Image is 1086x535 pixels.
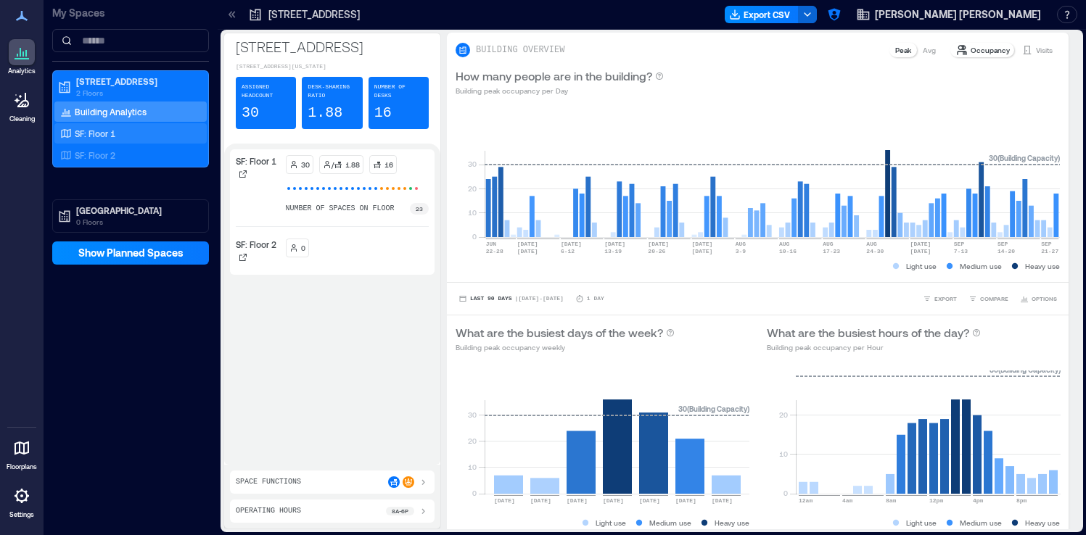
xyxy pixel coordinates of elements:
p: 2 Floors [76,87,198,99]
text: [DATE] [517,248,538,254]
p: [GEOGRAPHIC_DATA] [76,204,198,216]
text: 4pm [973,497,984,504]
p: Assigned Headcount [242,83,290,100]
p: 8a - 6p [392,507,408,515]
text: 21-27 [1041,248,1058,254]
text: [DATE] [517,241,538,247]
p: 16 [374,103,392,123]
text: 7-13 [954,248,968,254]
text: [DATE] [692,241,713,247]
text: [DATE] [639,497,660,504]
p: 1 Day [587,294,604,303]
p: Peak [895,44,911,56]
p: 0 Floors [76,216,198,228]
text: 12am [799,497,813,504]
p: SF: Floor 1 [75,128,115,139]
text: AUG [823,241,834,247]
text: SEP [997,241,1008,247]
p: SF: Floor 1 [236,155,276,167]
text: [DATE] [910,248,931,254]
p: Medium use [960,517,1002,528]
tspan: 20 [778,410,787,419]
p: 30 [242,103,259,123]
button: Export CSV [725,6,799,23]
text: [DATE] [567,497,588,504]
text: AUG [866,241,877,247]
span: EXPORT [934,294,957,303]
p: Building peak occupancy per Hour [767,341,981,353]
p: number of spaces on floor [286,203,395,215]
p: Medium use [649,517,691,528]
text: 14-20 [997,248,1015,254]
text: [DATE] [910,241,931,247]
p: Light use [596,517,626,528]
text: 24-30 [866,248,884,254]
tspan: 30 [468,410,477,419]
tspan: 0 [472,232,477,241]
span: COMPARE [980,294,1008,303]
button: Show Planned Spaces [52,241,209,265]
p: Cleaning [9,115,35,123]
a: Floorplans [2,431,41,476]
text: 8am [886,497,897,504]
p: Light use [906,260,937,272]
text: SEP [1041,241,1052,247]
p: Light use [906,517,937,528]
text: [DATE] [604,241,625,247]
text: [DATE] [494,497,515,504]
p: Operating Hours [236,505,301,517]
p: Space Functions [236,476,301,488]
a: Analytics [4,35,40,80]
p: [STREET_ADDRESS] [268,7,360,22]
p: [STREET_ADDRESS] [76,75,198,87]
p: Avg [923,44,936,56]
p: / [332,159,334,170]
p: Building peak occupancy per Day [456,85,664,96]
p: Heavy use [715,517,749,528]
p: SF: Floor 2 [75,149,115,161]
text: 12pm [929,497,943,504]
text: AUG [779,241,790,247]
span: Show Planned Spaces [78,246,184,260]
p: Floorplans [7,463,37,471]
span: [PERSON_NAME] [PERSON_NAME] [875,7,1041,22]
tspan: 30 [468,159,477,168]
p: Heavy use [1025,517,1060,528]
text: 4am [842,497,853,504]
p: BUILDING OVERVIEW [476,44,564,56]
p: What are the busiest hours of the day? [767,324,969,341]
a: Settings [4,478,39,523]
text: 20-26 [648,248,665,254]
button: COMPARE [966,291,1011,306]
button: EXPORT [920,291,960,306]
p: Analytics [8,67,36,75]
button: [PERSON_NAME] [PERSON_NAME] [852,3,1045,26]
p: 23 [416,204,423,213]
p: 1.88 [345,159,360,170]
text: [DATE] [561,241,582,247]
text: [DATE] [692,248,713,254]
p: Occupancy [971,44,1010,56]
p: Visits [1036,44,1053,56]
p: [STREET_ADDRESS][US_STATE] [236,62,429,71]
text: JUN [486,241,497,247]
text: [DATE] [530,497,551,504]
tspan: 10 [468,208,477,217]
text: [DATE] [675,497,696,504]
p: Number of Desks [374,83,423,100]
p: 1.88 [308,103,342,123]
tspan: 10 [778,449,787,458]
p: Building Analytics [75,106,147,117]
p: Building peak occupancy weekly [456,341,675,353]
p: [STREET_ADDRESS] [236,36,429,57]
p: Settings [9,510,34,519]
text: [DATE] [603,497,624,504]
text: [DATE] [712,497,733,504]
text: 13-19 [604,248,622,254]
tspan: 20 [468,436,477,445]
text: 6-12 [561,248,575,254]
tspan: 10 [468,463,477,471]
p: 16 [384,159,393,170]
button: OPTIONS [1017,291,1060,306]
p: How many people are in the building? [456,67,652,85]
